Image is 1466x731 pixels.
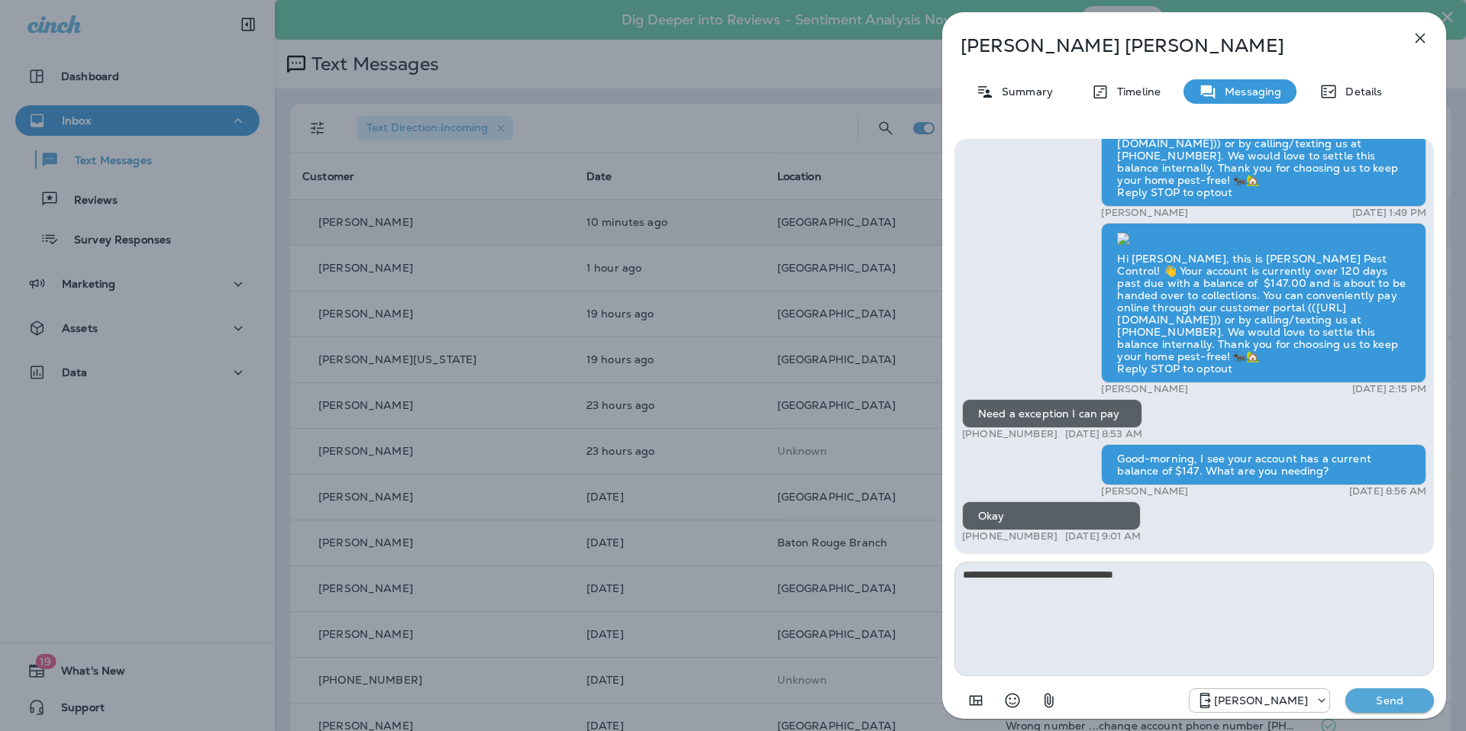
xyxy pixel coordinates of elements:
[1352,383,1426,395] p: [DATE] 2:15 PM
[962,530,1058,543] p: [PHONE_NUMBER]
[962,428,1058,440] p: [PHONE_NUMBER]
[1217,85,1281,98] p: Messaging
[997,685,1028,716] button: Select an emoji
[1345,688,1434,713] button: Send
[1214,694,1309,707] p: [PERSON_NAME]
[1101,223,1426,383] div: Hi [PERSON_NAME], this is [PERSON_NAME] Pest Control! 👋 Your account is currently over 120 days p...
[1101,485,1188,498] p: [PERSON_NAME]
[962,501,1141,530] div: Okay
[1065,530,1141,543] p: [DATE] 9:01 AM
[961,685,991,716] button: Add in a premade template
[962,399,1142,428] div: Need a exception I can pay
[1338,85,1382,98] p: Details
[1101,207,1188,219] p: [PERSON_NAME]
[1065,428,1142,440] p: [DATE] 8:53 AM
[1117,233,1129,245] img: twilio-download
[961,35,1377,56] p: [PERSON_NAME] [PERSON_NAME]
[1101,383,1188,395] p: [PERSON_NAME]
[1358,694,1422,707] p: Send
[1109,85,1161,98] p: Timeline
[994,85,1053,98] p: Summary
[1190,691,1330,710] div: +1 (504) 576-9603
[1101,444,1426,485] div: Good-morning, I see your account has a current balance of $147. What are you needing?
[1352,207,1426,219] p: [DATE] 1:49 PM
[1349,485,1426,498] p: [DATE] 8:56 AM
